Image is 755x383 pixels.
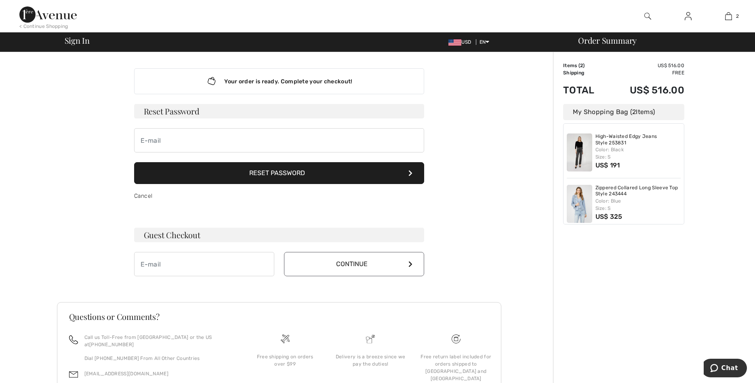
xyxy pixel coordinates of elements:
img: Delivery is a breeze since we pay the duties! [366,334,375,343]
span: US$ 325 [595,213,623,220]
div: Delivery is a breeze since we pay the duties! [334,353,407,368]
span: USD [448,39,474,45]
input: E-mail [134,128,424,152]
a: 2 [709,11,748,21]
div: Free return label included for orders shipped to [GEOGRAPHIC_DATA] and [GEOGRAPHIC_DATA] [420,353,492,382]
span: Sign In [65,36,90,44]
img: 1ère Avenue [19,6,77,23]
img: My Info [685,11,692,21]
span: 2 [736,13,739,20]
span: 2 [632,108,636,116]
img: My Bag [725,11,732,21]
div: Your order is ready. Complete your checkout! [134,68,424,94]
td: US$ 516.00 [607,76,684,104]
div: Color: Black Size: S [595,146,681,161]
div: Color: Blue Size: S [595,197,681,212]
button: Reset Password [134,162,424,184]
img: Zippered Collared Long Sleeve Top Style 243444 [567,185,592,223]
input: E-mail [134,252,274,276]
img: search the website [644,11,651,21]
a: Cancel [134,193,153,199]
div: Order Summary [568,36,750,44]
h3: Guest Checkout [134,228,424,242]
a: High-Waisted Edgy Jeans Style 253831 [595,133,681,146]
img: Free shipping on orders over $99 [281,334,290,343]
a: Sign In [678,11,698,21]
span: EN [479,39,490,45]
img: Free shipping on orders over $99 [452,334,461,343]
h3: Questions or Comments? [69,313,489,321]
span: US$ 191 [595,161,620,169]
a: Zippered Collared Long Sleeve Top Style 243444 [595,185,681,197]
td: US$ 516.00 [607,62,684,69]
td: Total [563,76,607,104]
td: Shipping [563,69,607,76]
div: My Shopping Bag ( Items) [563,104,684,120]
iframe: Opens a widget where you can chat to one of our agents [704,359,747,379]
span: 2 [580,63,583,68]
a: [PHONE_NUMBER] [89,342,134,347]
img: US Dollar [448,39,461,46]
div: Free shipping on orders over $99 [249,353,322,368]
p: Call us Toll-Free from [GEOGRAPHIC_DATA] or the US at [84,334,233,348]
img: High-Waisted Edgy Jeans Style 253831 [567,133,592,171]
td: Items ( ) [563,62,607,69]
button: Continue [284,252,424,276]
h3: Reset Password [134,104,424,118]
div: < Continue Shopping [19,23,68,30]
a: [EMAIL_ADDRESS][DOMAIN_NAME] [84,371,168,377]
img: call [69,335,78,344]
img: email [69,370,78,379]
td: Free [607,69,684,76]
p: Dial [PHONE_NUMBER] From All Other Countries [84,355,233,362]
